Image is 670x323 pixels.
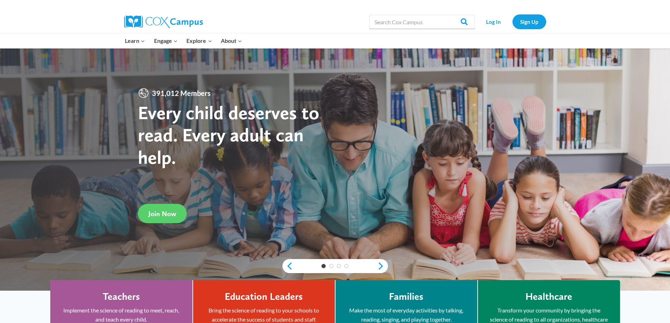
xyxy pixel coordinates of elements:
[121,33,247,48] nav: Primary Navigation
[125,36,145,45] span: Learn
[369,15,475,29] input: Search Cox Campus
[186,36,212,45] span: Explore
[337,264,341,268] a: 3
[478,14,546,29] nav: Secondary Navigation
[282,262,293,270] a: previous
[321,264,326,268] a: 1
[138,204,187,223] a: Join Now
[149,88,213,99] span: 391,012 Members
[329,264,333,268] a: 2
[344,264,349,268] a: 4
[225,291,303,303] h4: Education Leaders
[103,291,140,303] h4: Teachers
[148,209,176,218] span: Join Now
[154,36,178,45] span: Engage
[512,14,546,29] a: Sign Up
[389,291,423,303] h4: Families
[478,14,509,29] a: Log In
[377,262,388,270] a: next
[124,15,203,28] img: Cox Campus
[221,36,242,45] span: About
[525,291,572,303] h4: Healthcare
[138,101,319,168] strong: Every child deserves to read. Every adult can help.
[282,259,388,273] div: content slider buttons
